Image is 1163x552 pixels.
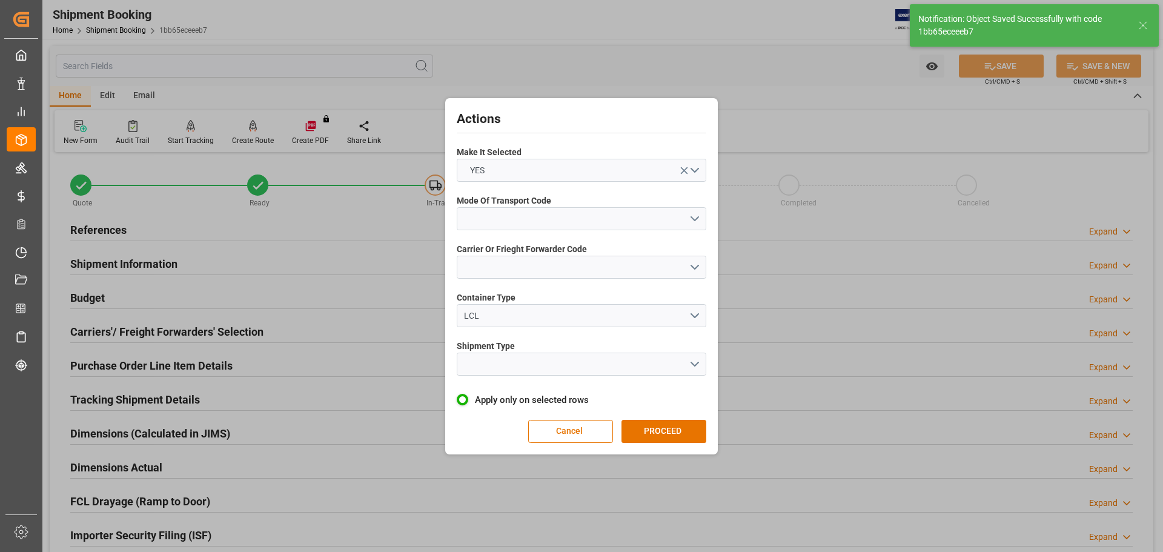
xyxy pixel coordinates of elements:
button: open menu [457,353,706,376]
div: Notification: Object Saved Successfully with code 1bb65eceeeb7 [918,13,1127,38]
button: open menu [457,207,706,230]
button: open menu [457,256,706,279]
button: open menu [457,304,706,327]
span: Make It Selected [457,146,522,159]
span: Shipment Type [457,340,515,353]
label: Apply only on selected rows [457,393,706,407]
span: YES [464,164,491,177]
span: Carrier Or Frieght Forwarder Code [457,243,587,256]
span: Mode Of Transport Code [457,195,551,207]
button: open menu [457,159,706,182]
button: PROCEED [621,420,706,443]
span: Container Type [457,291,515,304]
h2: Actions [457,110,706,129]
div: LCL [464,310,689,322]
button: Cancel [528,420,613,443]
